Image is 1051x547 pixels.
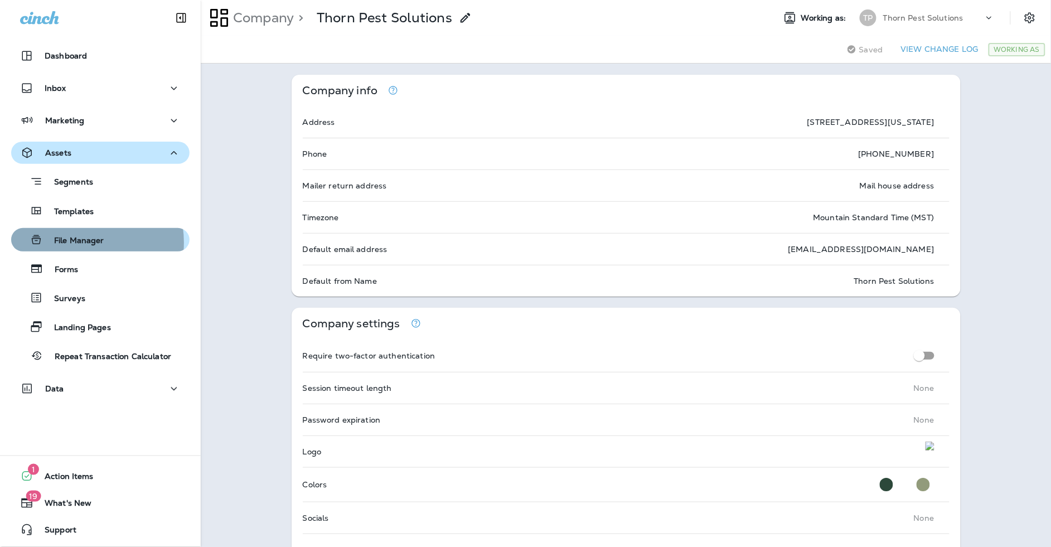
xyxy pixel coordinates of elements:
[303,277,377,285] p: Default from Name
[801,13,849,23] span: Working as:
[26,491,41,502] span: 19
[303,351,435,360] p: Require two-factor authentication
[11,257,190,280] button: Forms
[860,9,876,26] div: TP
[303,213,339,222] p: Timezone
[303,415,381,424] p: Password expiration
[303,86,378,95] p: Company info
[43,352,171,362] p: Repeat Transaction Calculator
[926,442,934,462] img: Thorn-Wordmark%20copy.png
[914,415,934,424] p: None
[43,236,104,246] p: File Manager
[43,265,79,275] p: Forms
[11,170,190,193] button: Segments
[43,177,93,188] p: Segments
[11,519,190,541] button: Support
[45,116,84,125] p: Marketing
[11,377,190,400] button: Data
[11,344,190,367] button: Repeat Transaction Calculator
[43,294,85,304] p: Surveys
[303,384,392,393] p: Session timeout length
[33,472,94,485] span: Action Items
[883,13,963,22] p: Thorn Pest Solutions
[294,9,303,26] p: >
[860,181,934,190] p: Mail house address
[914,384,934,393] p: None
[303,319,400,328] p: Company settings
[303,245,388,254] p: Default email address
[859,149,934,158] p: [PHONE_NUMBER]
[166,7,197,29] button: Collapse Sidebar
[303,447,322,456] p: Logo
[875,473,898,496] button: Primary Color
[896,41,982,58] button: View Change Log
[807,118,934,127] p: [STREET_ADDRESS][US_STATE]
[303,149,327,158] p: Phone
[813,213,934,222] p: Mountain Standard Time (MST)
[854,277,934,285] p: Thorn Pest Solutions
[1020,8,1040,28] button: Settings
[11,109,190,132] button: Marketing
[43,323,111,333] p: Landing Pages
[11,315,190,338] button: Landing Pages
[45,148,71,157] p: Assets
[33,525,76,539] span: Support
[303,514,329,522] p: Socials
[28,464,39,475] span: 1
[11,142,190,164] button: Assets
[859,45,883,54] span: Saved
[229,9,294,26] p: Company
[303,181,387,190] p: Mailer return address
[912,473,934,496] button: Secondary Color
[45,384,64,393] p: Data
[11,492,190,514] button: 19What's New
[11,286,190,309] button: Surveys
[11,45,190,67] button: Dashboard
[11,465,190,487] button: 1Action Items
[303,480,327,489] p: Colors
[914,514,934,522] p: None
[45,84,66,93] p: Inbox
[317,9,452,26] p: Thorn Pest Solutions
[788,245,934,254] p: [EMAIL_ADDRESS][DOMAIN_NAME]
[43,207,94,217] p: Templates
[11,199,190,222] button: Templates
[303,118,335,127] p: Address
[33,498,91,512] span: What's New
[11,77,190,99] button: Inbox
[989,43,1045,56] div: Working As
[45,51,87,60] p: Dashboard
[11,228,190,251] button: File Manager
